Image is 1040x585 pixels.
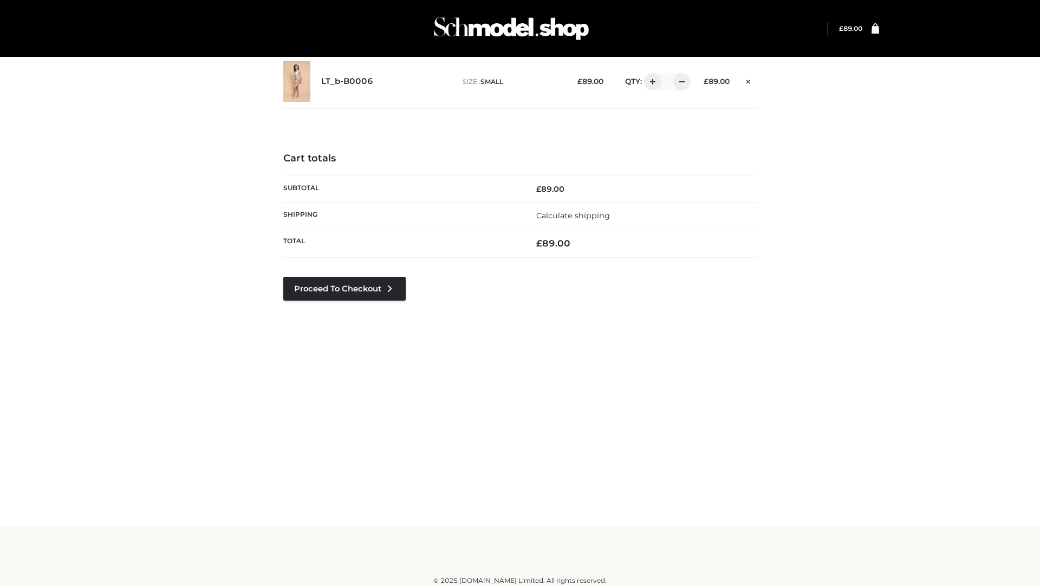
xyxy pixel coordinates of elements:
th: Shipping [283,202,520,229]
span: £ [536,238,542,249]
th: Subtotal [283,175,520,202]
span: £ [577,77,582,86]
div: QTY: [614,73,687,90]
span: SMALL [480,77,503,86]
bdi: 89.00 [839,24,862,32]
span: £ [704,77,708,86]
h4: Cart totals [283,153,757,165]
span: £ [839,24,843,32]
bdi: 89.00 [704,77,730,86]
bdi: 89.00 [536,184,564,194]
a: LT_b-B0006 [321,76,373,87]
bdi: 89.00 [536,238,570,249]
p: size : [463,77,561,87]
a: Remove this item [740,73,757,87]
a: Proceed to Checkout [283,277,406,301]
a: £89.00 [839,24,862,32]
th: Total [283,229,520,258]
a: Calculate shipping [536,211,610,220]
img: Schmodel Admin 964 [430,7,593,50]
bdi: 89.00 [577,77,603,86]
span: £ [536,184,541,194]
